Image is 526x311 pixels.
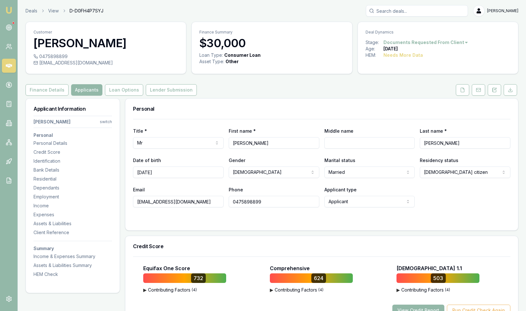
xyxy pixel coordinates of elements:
[366,30,510,35] p: Deal Dynamics
[396,264,462,272] p: [DEMOGRAPHIC_DATA] 1.1
[33,158,112,164] div: Identification
[5,6,13,14] img: emu-icon-u.png
[144,84,198,96] a: Lender Submission
[366,5,468,17] input: Search deals
[33,229,112,236] div: Client Reference
[366,46,383,52] div: Age:
[33,253,112,260] div: Income & Expenses Summary
[270,287,353,293] button: ▶Contributing Factors(4)
[33,185,112,191] div: Dependants
[270,287,273,293] span: ▶
[270,264,310,272] p: Comprehensive
[33,37,178,49] h3: [PERSON_NAME]
[33,106,112,111] h3: Applicant Information
[33,149,112,155] div: Credit Score
[70,8,103,14] span: D-D0FH4P7SYJ
[420,128,447,134] label: Last name *
[199,30,344,35] p: Finance Summary
[71,84,102,96] button: Applicants
[133,167,224,178] input: DD/MM/YYYY
[199,52,223,58] div: Loan Type:
[146,84,197,96] button: Lender Submission
[33,30,178,35] p: Customer
[26,8,103,14] nav: breadcrumb
[33,194,112,200] div: Employment
[33,60,178,66] div: [EMAIL_ADDRESS][DOMAIN_NAME]
[192,287,197,292] span: ( 4 )
[383,39,469,46] button: Documents Requested From Client
[33,262,112,269] div: Assets & Liabilities Summary
[70,84,104,96] a: Applicants
[143,264,190,272] p: Equifax One Score
[143,287,226,293] button: ▶Contributing Factors(4)
[224,52,261,58] div: Consumer Loan
[366,39,383,46] div: Stage:
[383,52,423,58] div: Needs More Data
[199,37,344,49] h3: $30,000
[143,287,147,293] span: ▶
[487,8,518,13] span: [PERSON_NAME]
[229,196,319,207] input: 0431 234 567
[48,8,59,14] a: View
[33,140,112,146] div: Personal Details
[229,187,243,192] label: Phone
[318,287,323,292] span: ( 4 )
[133,106,510,111] h3: Personal
[229,158,245,163] label: Gender
[396,287,479,293] button: ▶Contributing Factors(4)
[33,220,112,227] div: Assets & Liabilities
[226,58,239,65] div: Other
[104,84,144,96] a: Loan Options
[133,244,510,249] h3: Credit Score
[366,52,383,58] div: HEM:
[133,128,147,134] label: Title *
[383,46,398,52] div: [DATE]
[311,273,326,283] div: 624
[33,167,112,173] div: Bank Details
[26,84,70,96] a: Finance Details
[431,273,446,283] div: 503
[133,187,145,192] label: Email
[445,287,450,292] span: ( 4 )
[26,8,37,14] a: Deals
[420,158,458,163] label: Residency status
[33,53,178,60] div: 0475898899
[26,84,69,96] button: Finance Details
[324,158,355,163] label: Marital status
[100,119,112,124] div: switch
[229,128,256,134] label: First name *
[324,187,357,192] label: Applicant type
[105,84,143,96] button: Loan Options
[33,271,112,278] div: HEM Check
[33,176,112,182] div: Residential
[133,158,161,163] label: Date of birth
[33,119,70,125] div: [PERSON_NAME]
[33,133,112,137] h3: Personal
[396,287,400,293] span: ▶
[324,128,353,134] label: Middle name
[33,246,112,251] h3: Summary
[191,273,206,283] div: 732
[33,203,112,209] div: Income
[199,58,224,65] div: Asset Type :
[33,211,112,218] div: Expenses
